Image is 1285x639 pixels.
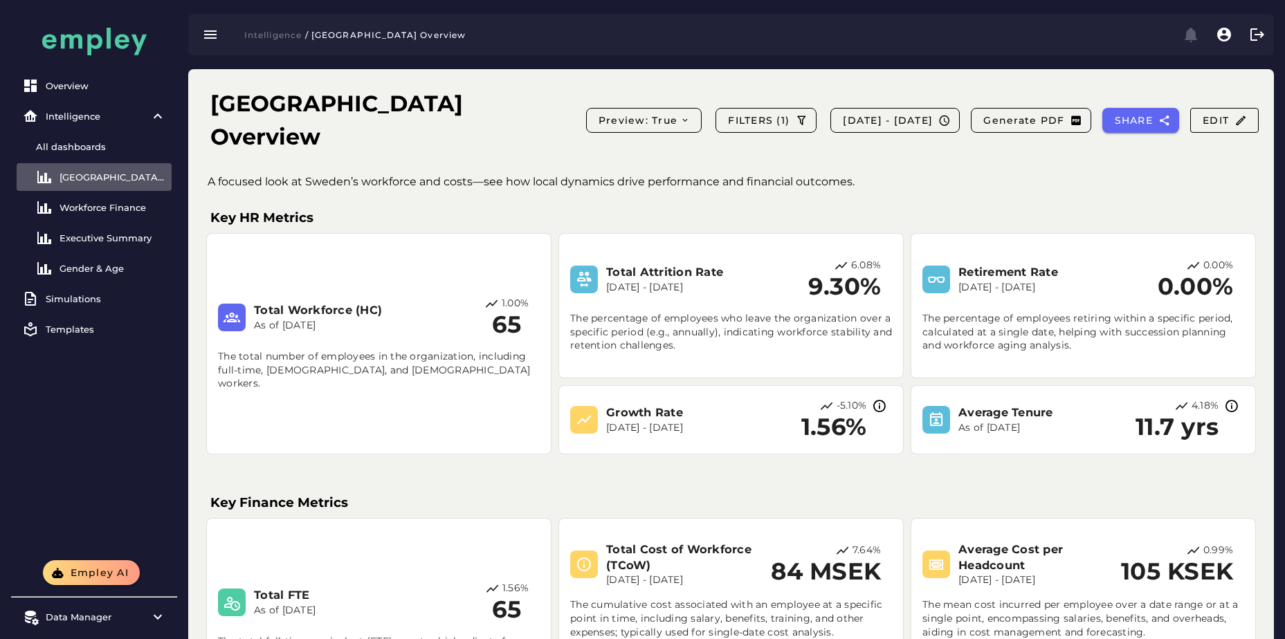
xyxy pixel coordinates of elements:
[606,421,767,435] p: [DATE] - [DATE]
[244,30,302,40] span: Intelligence
[254,587,415,603] h3: Total FTE
[958,264,1120,280] h3: Retirement Rate
[46,111,143,122] div: Intelligence
[46,293,166,304] div: Simulations
[17,254,172,282] a: Gender & Age
[1113,114,1153,127] span: SHARE
[254,302,415,318] h3: Total Workforce (HC)
[958,281,1120,295] p: [DATE] - [DATE]
[17,133,172,160] a: All dashboards
[598,114,691,127] span: Preview: true
[801,414,866,441] h2: 1.56%
[1190,108,1259,133] button: Edit
[210,208,1252,228] h3: Key HR Metrics
[235,25,302,44] button: Intelligence
[17,194,172,221] a: Workforce Finance
[304,30,466,40] span: / [GEOGRAPHIC_DATA] Overview
[958,421,1120,435] p: As of [DATE]
[983,114,1064,127] span: Generate PDF
[830,108,960,133] button: [DATE] - [DATE]
[17,224,172,252] a: Executive Summary
[485,596,529,624] h2: 65
[36,141,166,152] div: All dashboards
[606,541,763,574] h3: Total Cost of Workforce (TCoW)
[46,611,143,622] div: Data Manager
[771,558,881,586] h2: 84 MSEK
[808,273,881,301] h2: 9.30%
[837,399,867,414] p: -5.10%
[727,114,790,127] span: FILTERS (1)
[210,87,564,154] h1: [GEOGRAPHIC_DATA] Overview
[46,80,166,91] div: Overview
[60,232,166,243] div: Executive Summary
[606,405,767,420] h3: Growth Rate
[17,163,172,191] a: [GEOGRAPHIC_DATA] Overview
[210,493,1252,512] h3: Key Finance Metrics
[60,263,166,274] div: Gender & Age
[218,339,540,391] p: The total number of employees in the organization, including full-time, [DEMOGRAPHIC_DATA], and [...
[606,264,767,280] h3: Total Attrition Rate
[1136,414,1219,441] h2: 11.7 yrs
[60,172,166,183] div: [GEOGRAPHIC_DATA] Overview
[1158,273,1233,301] h2: 0.00%
[606,573,763,587] p: [DATE] - [DATE]
[971,108,1091,133] button: Generate PDF
[1203,259,1233,273] p: 0.00%
[484,311,529,339] h2: 65
[958,405,1120,420] h3: Average Tenure
[853,544,881,558] p: 7.64%
[17,285,172,313] a: Simulations
[17,315,172,343] a: Templates
[958,541,1113,574] h3: Average Cost per Headcount
[254,604,415,618] p: As of [DATE]
[208,174,1277,190] p: A focused look at Sweden’s workforce and costs—see how local dynamics drive performance and finan...
[1102,108,1179,133] button: SHARE
[254,319,415,333] p: As of [DATE]
[302,25,474,44] button: / [GEOGRAPHIC_DATA] Overview
[586,108,702,133] button: Preview: true
[570,301,892,353] p: The percentage of employees who leave the organization over a specific period (e.g., annually), i...
[1202,114,1247,127] span: Edit
[502,297,529,311] p: 1.00%
[69,566,129,579] span: Empley AI
[958,573,1113,587] p: [DATE] - [DATE]
[606,281,767,295] p: [DATE] - [DATE]
[716,108,817,133] button: FILTERS (1)
[17,72,172,100] a: Overview
[43,560,140,585] button: Empley AI
[60,202,166,213] div: Workforce Finance
[842,114,933,127] span: [DATE] - [DATE]
[1121,558,1233,586] h2: 105 KSEK
[46,324,166,335] div: Templates
[851,259,881,273] p: 6.08%
[1203,544,1233,558] p: 0.99%
[922,301,1244,353] p: The percentage of employees retiring within a specific period, calculated at a single date, helpi...
[1192,399,1219,414] p: 4.18%
[502,582,529,596] p: 1.56%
